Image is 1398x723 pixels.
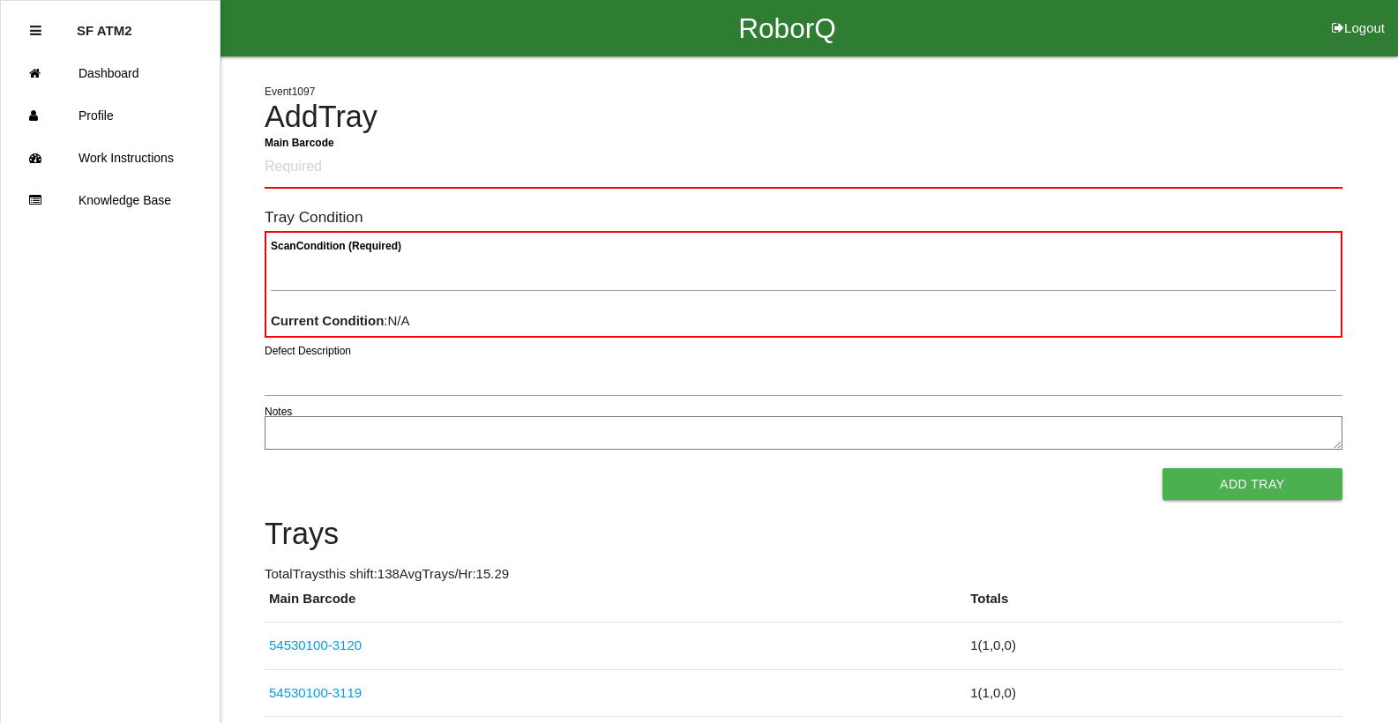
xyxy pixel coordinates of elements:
[265,343,351,359] label: Defect Description
[271,313,384,328] b: Current Condition
[269,685,362,700] a: 54530100-3119
[966,622,1342,670] td: 1 ( 1 , 0 , 0 )
[269,637,362,652] a: 54530100-3120
[77,10,132,38] p: SF ATM2
[265,86,315,98] span: Event 1097
[966,589,1342,622] th: Totals
[265,136,334,148] b: Main Barcode
[30,10,41,52] div: Close
[271,313,410,328] span: : N/A
[1,52,220,94] a: Dashboard
[1,94,220,137] a: Profile
[265,564,1342,585] p: Total Trays this shift: 138 Avg Trays /Hr: 15.29
[1,137,220,179] a: Work Instructions
[1163,468,1342,500] button: Add Tray
[265,147,1342,189] input: Required
[265,518,1342,551] h4: Trays
[265,404,292,420] label: Notes
[265,589,966,622] th: Main Barcode
[1,179,220,221] a: Knowledge Base
[265,209,1342,226] h6: Tray Condition
[271,240,401,252] b: Scan Condition (Required)
[966,669,1342,717] td: 1 ( 1 , 0 , 0 )
[265,101,1342,134] h4: Add Tray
